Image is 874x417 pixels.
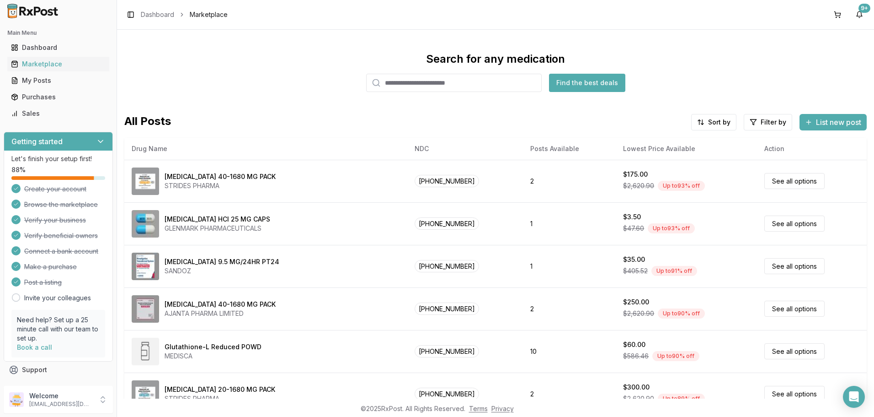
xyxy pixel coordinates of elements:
[24,231,98,240] span: Verify beneficial owners
[4,4,62,18] img: RxPost Logo
[623,212,641,222] div: $3.50
[7,89,109,105] a: Purchases
[415,260,479,272] span: [PHONE_NUMBER]
[17,343,52,351] a: Book a call
[623,181,654,190] span: $2,620.90
[623,224,644,233] span: $47.60
[165,215,270,224] div: [MEDICAL_DATA] HCl 25 MG CAPS
[141,10,228,19] nav: breadcrumb
[623,340,645,349] div: $60.00
[11,92,106,102] div: Purchases
[165,172,276,181] div: [MEDICAL_DATA] 40-1680 MG PACK
[22,382,53,391] span: Feedback
[623,255,645,264] div: $35.00
[764,386,825,402] a: See all options
[623,394,654,403] span: $2,620.90
[623,383,650,392] div: $300.00
[132,168,159,195] img: Omeprazole-Sodium Bicarbonate 40-1680 MG PACK
[652,351,699,361] div: Up to 90 % off
[4,73,113,88] button: My Posts
[469,405,488,412] a: Terms
[623,352,649,361] span: $586.46
[11,76,106,85] div: My Posts
[658,394,705,404] div: Up to 89 % off
[744,114,792,130] button: Filter by
[623,309,654,318] span: $2,620.90
[24,247,98,256] span: Connect a bank account
[708,118,730,127] span: Sort by
[816,117,861,128] span: List new post
[623,266,648,276] span: $405.52
[757,138,867,160] th: Action
[415,217,479,230] span: [PHONE_NUMBER]
[11,165,26,174] span: 88 %
[7,39,109,56] a: Dashboard
[17,315,100,343] p: Need help? Set up a 25 minute call with our team to set up.
[11,154,105,163] p: Let's finish your setup first!
[24,278,62,287] span: Post a listing
[407,138,523,160] th: NDC
[523,202,616,245] td: 1
[764,216,825,232] a: See all options
[651,266,697,276] div: Up to 91 % off
[165,257,279,266] div: [MEDICAL_DATA] 9.5 MG/24HR PT24
[799,114,867,130] button: List new post
[523,287,616,330] td: 2
[4,40,113,55] button: Dashboard
[132,380,159,408] img: Omeprazole-Sodium Bicarbonate 20-1680 MG PACK
[11,109,106,118] div: Sales
[11,60,106,69] div: Marketplace
[4,362,113,378] button: Support
[165,385,275,394] div: [MEDICAL_DATA] 20-1680 MG PACK
[4,90,113,104] button: Purchases
[9,392,24,407] img: User avatar
[616,138,757,160] th: Lowest Price Available
[7,29,109,37] h2: Main Menu
[415,345,479,357] span: [PHONE_NUMBER]
[132,338,159,365] img: Glutathione-L Reduced POWD
[658,181,705,191] div: Up to 93 % off
[11,43,106,52] div: Dashboard
[132,253,159,280] img: Rivastigmine 9.5 MG/24HR PT24
[7,72,109,89] a: My Posts
[761,118,786,127] span: Filter by
[415,303,479,315] span: [PHONE_NUMBER]
[7,56,109,72] a: Marketplace
[29,401,93,408] p: [EMAIL_ADDRESS][DOMAIN_NAME]
[764,173,825,189] a: See all options
[7,105,109,122] a: Sales
[24,200,98,209] span: Browse the marketplace
[24,184,86,194] span: Create your account
[11,136,63,147] h3: Getting started
[843,386,865,408] div: Open Intercom Messenger
[190,10,228,19] span: Marketplace
[24,216,86,225] span: Verify your business
[623,298,649,307] div: $250.00
[415,175,479,187] span: [PHONE_NUMBER]
[165,352,261,361] div: MEDISCA
[165,224,270,233] div: GLENMARK PHARMACEUTICALS
[491,405,514,412] a: Privacy
[165,181,276,190] div: STRIDES PHARMA
[165,266,279,276] div: SANDOZ
[132,210,159,238] img: Atomoxetine HCl 25 MG CAPS
[764,258,825,274] a: See all options
[165,309,276,318] div: AJANTA PHARMA LIMITED
[165,394,275,403] div: STRIDES PHARMA
[165,342,261,352] div: Glutathione-L Reduced POWD
[852,7,867,22] button: 9+
[124,138,407,160] th: Drug Name
[623,170,648,179] div: $175.00
[523,373,616,415] td: 2
[4,378,113,395] button: Feedback
[858,4,870,13] div: 9+
[124,114,171,130] span: All Posts
[4,57,113,71] button: Marketplace
[4,106,113,121] button: Sales
[658,309,705,319] div: Up to 90 % off
[799,119,867,128] a: List new post
[426,52,565,66] div: Search for any medication
[764,343,825,359] a: See all options
[415,388,479,400] span: [PHONE_NUMBER]
[691,114,736,130] button: Sort by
